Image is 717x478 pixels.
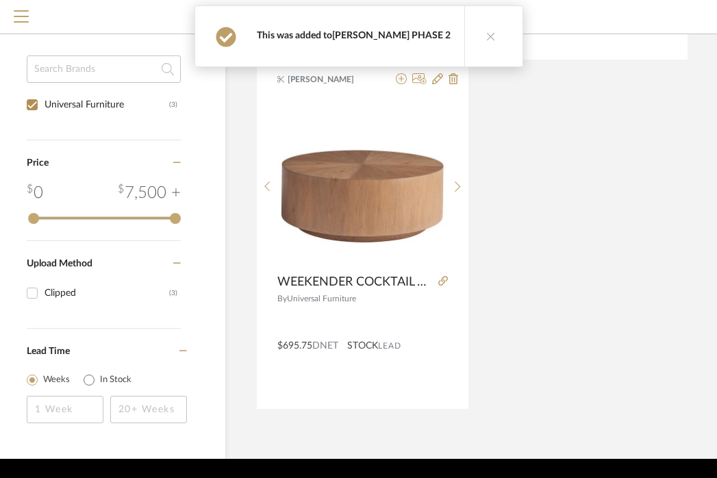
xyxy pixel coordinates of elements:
[169,282,177,304] div: (3)
[27,347,70,356] span: Lead Time
[118,181,181,205] div: 7,500 +
[27,158,49,168] span: Price
[45,94,169,116] div: Universal Furniture
[27,259,92,268] span: Upload Method
[277,294,287,303] span: By
[27,55,181,83] input: Search Brands
[45,282,169,304] div: Clipped
[257,31,451,40] span: This was added to
[27,181,43,205] div: 0
[100,373,131,387] label: In Stock
[277,96,447,267] div: 0
[312,341,338,351] span: DNET
[378,341,401,351] span: Lead
[287,294,356,303] span: Universal Furniture
[169,94,177,116] div: (3)
[332,31,451,40] a: [PERSON_NAME] PHASE 2
[43,373,70,387] label: Weeks
[110,396,187,423] input: 20+ Weeks
[288,73,374,86] span: [PERSON_NAME]
[347,339,378,353] span: STOCK
[277,341,312,351] span: $695.75
[277,117,447,244] img: WEEKENDER COCKTAIL TABLE
[277,275,433,290] span: WEEKENDER COCKTAIL TABLE
[27,396,103,423] input: 1 Week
